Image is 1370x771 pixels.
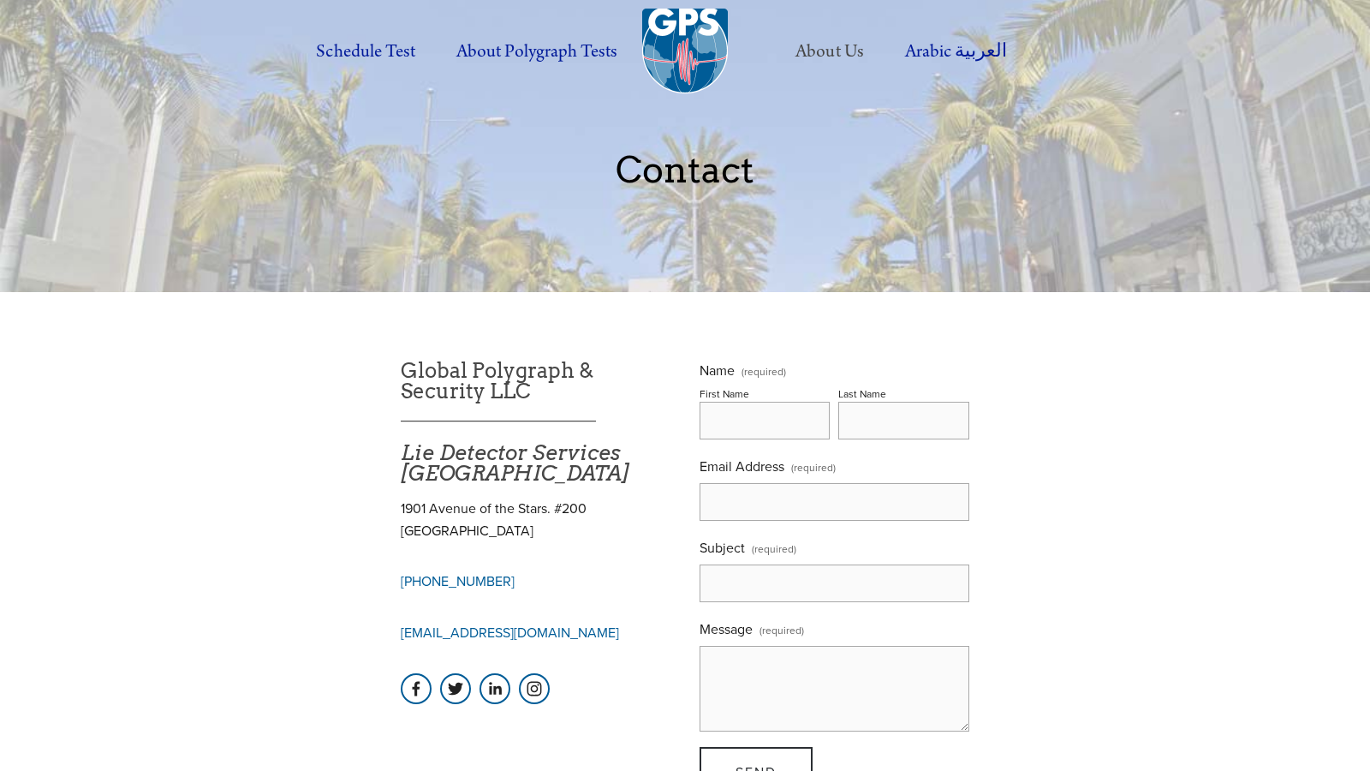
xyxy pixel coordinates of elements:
span: (required) [742,367,786,377]
label: Arabic العربية [886,28,1026,75]
a: Instagram [519,673,550,704]
div: Last Name [838,386,886,401]
span: Message [700,619,753,638]
p: Contact [252,150,1118,189]
span: Subject [700,538,745,557]
a: Schedule Test [297,28,433,75]
span: Name [700,361,735,380]
span: (required) [791,455,836,480]
a: Iosac Cholgain [401,673,432,704]
span: Email Address [700,457,784,475]
label: About Us [777,28,882,75]
a: [EMAIL_ADDRESS][DOMAIN_NAME] [401,623,619,642]
p: 1901 Avenue of the Stars. #200 [GEOGRAPHIC_DATA] [401,498,670,541]
a: Oded Gelfer [479,673,510,704]
img: Global Polygraph & Security [642,9,728,94]
a: GPS [440,673,471,704]
a: [PHONE_NUMBER] [401,571,515,590]
em: Lie Detector Services [GEOGRAPHIC_DATA] [401,440,629,486]
span: (required) [759,618,804,642]
span: (required) [752,536,796,561]
h1: Global Polygraph & Security LLC ___________________ [401,361,670,484]
label: About Polygraph Tests [438,28,636,75]
div: First Name [700,386,749,401]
